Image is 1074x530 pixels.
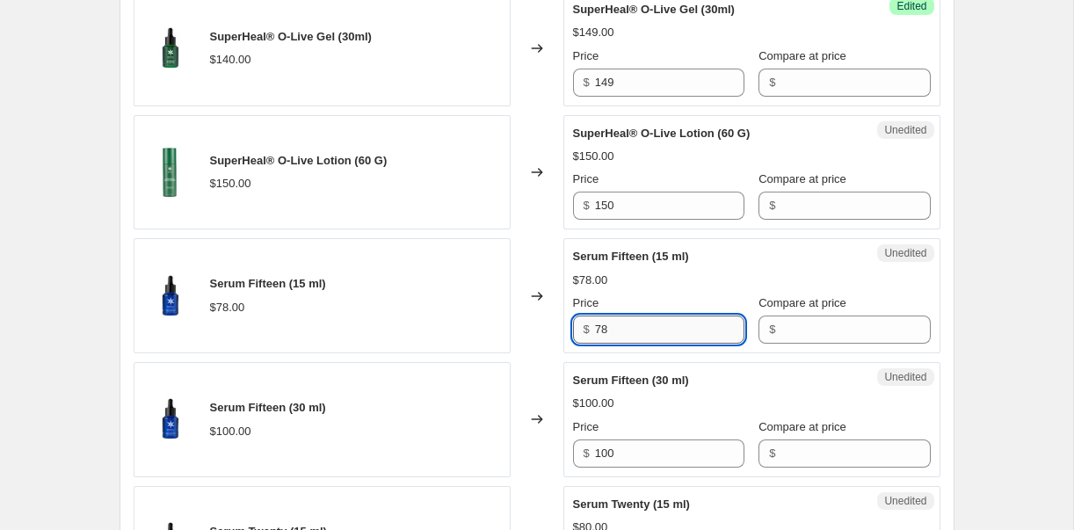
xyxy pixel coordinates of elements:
[758,296,846,309] span: Compare at price
[584,447,590,460] span: $
[143,270,196,323] img: Serum-Fifteen-30ml_80x.jpg
[573,49,599,62] span: Price
[573,395,614,412] div: $100.00
[143,393,196,446] img: Serum-Fifteen-30ml_80x.jpg
[769,76,775,89] span: $
[210,423,251,440] div: $100.00
[210,51,251,69] div: $140.00
[210,30,372,43] span: SuperHeal® O-Live Gel (30ml)
[769,447,775,460] span: $
[573,296,599,309] span: Price
[210,277,326,290] span: Serum Fifteen (15 ml)
[584,323,590,336] span: $
[884,246,926,260] span: Unedited
[573,24,614,41] div: $149.00
[573,250,689,263] span: Serum Fifteen (15 ml)
[573,127,751,140] span: SuperHeal® O-Live Lotion (60 G)
[769,323,775,336] span: $
[758,420,846,433] span: Compare at price
[573,497,690,511] span: Serum Twenty (15 ml)
[884,123,926,137] span: Unedited
[573,374,689,387] span: Serum Fifteen (30 ml)
[584,199,590,212] span: $
[143,146,196,199] img: Olive-Lotion-60g_80x.jpg
[143,22,196,75] img: Olive-Gel-30ml_80x.jpg
[210,154,388,167] span: SuperHeal® O-Live Lotion (60 G)
[884,370,926,384] span: Unedited
[884,494,926,508] span: Unedited
[573,172,599,185] span: Price
[573,3,735,16] span: SuperHeal® O-Live Gel (30ml)
[210,401,326,414] span: Serum Fifteen (30 ml)
[573,148,614,165] div: $150.00
[758,172,846,185] span: Compare at price
[584,76,590,89] span: $
[758,49,846,62] span: Compare at price
[210,299,245,316] div: $78.00
[210,175,251,192] div: $150.00
[573,420,599,433] span: Price
[769,199,775,212] span: $
[573,272,608,289] div: $78.00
